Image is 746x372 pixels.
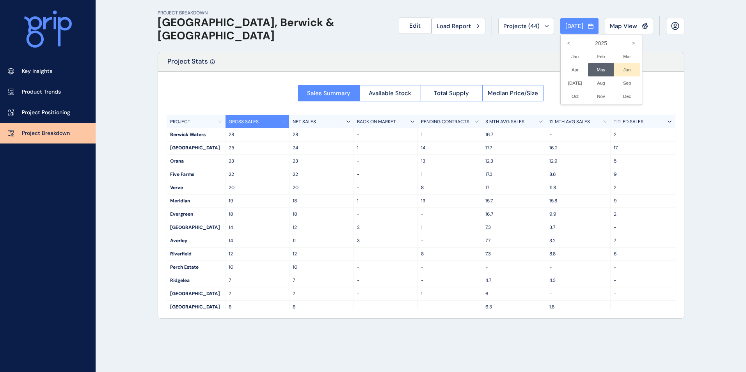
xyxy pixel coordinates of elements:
[22,129,70,137] p: Project Breakdown
[22,109,70,117] p: Project Positioning
[562,37,575,50] i: <
[22,88,61,96] p: Product Trends
[562,37,640,50] label: 2025
[588,76,614,90] li: Aug
[614,50,640,63] li: Mar
[614,90,640,103] li: Dec
[614,63,640,76] li: Jun
[627,37,640,50] i: >
[562,50,588,63] li: Jan
[22,67,52,75] p: Key Insights
[588,90,614,103] li: Nov
[588,50,614,63] li: Feb
[562,90,588,103] li: Oct
[588,63,614,76] li: May
[614,76,640,90] li: Sep
[562,63,588,76] li: Apr
[562,76,588,90] li: [DATE]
